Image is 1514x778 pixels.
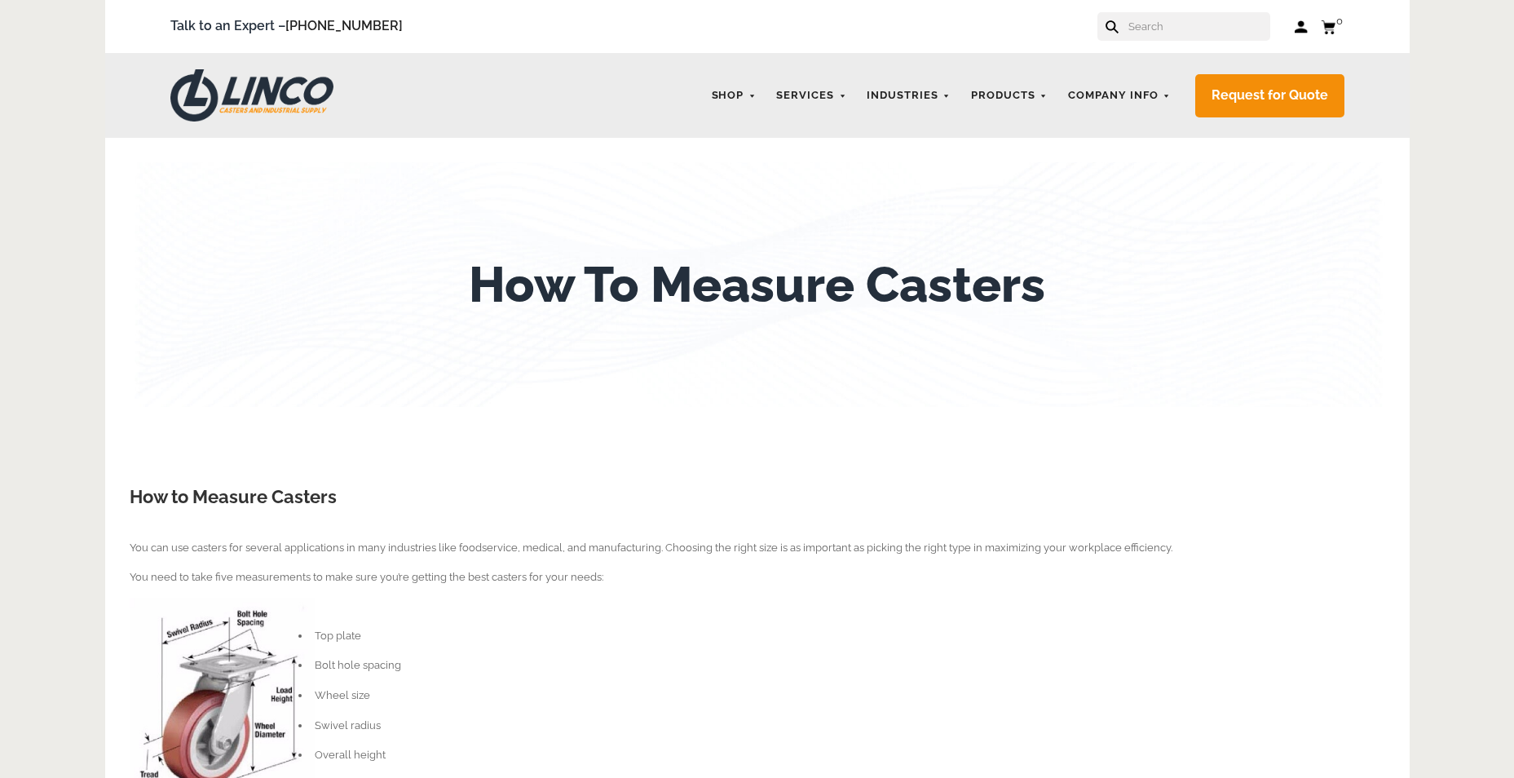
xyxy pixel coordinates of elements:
[768,80,854,112] a: Services
[154,627,1385,645] li: Top plate
[1336,15,1343,27] span: 0
[1195,74,1344,117] a: Request for Quote
[154,717,1385,735] li: Swivel radius
[1060,80,1179,112] a: Company Info
[170,15,403,38] span: Talk to an Expert –
[154,746,1385,764] li: Overall height
[1295,19,1309,35] a: Log in
[130,571,603,583] span: You need to take five measurements to make sure you’re getting the best casters for your needs:
[285,18,403,33] a: [PHONE_NUMBER]
[469,256,1045,313] h1: How To Measure Casters
[963,80,1056,112] a: Products
[154,656,1385,674] li: Bolt hole spacing
[859,80,959,112] a: Industries
[170,69,333,122] img: LINCO CASTERS & INDUSTRIAL SUPPLY
[1321,16,1344,37] a: 0
[1127,12,1270,41] input: Search
[704,80,765,112] a: Shop
[130,484,1385,511] h1: How to Measure Casters
[130,539,1385,558] p: You can use casters for several applications in many industries like foodservice, medical, and ma...
[154,687,1385,705] li: Wheel size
